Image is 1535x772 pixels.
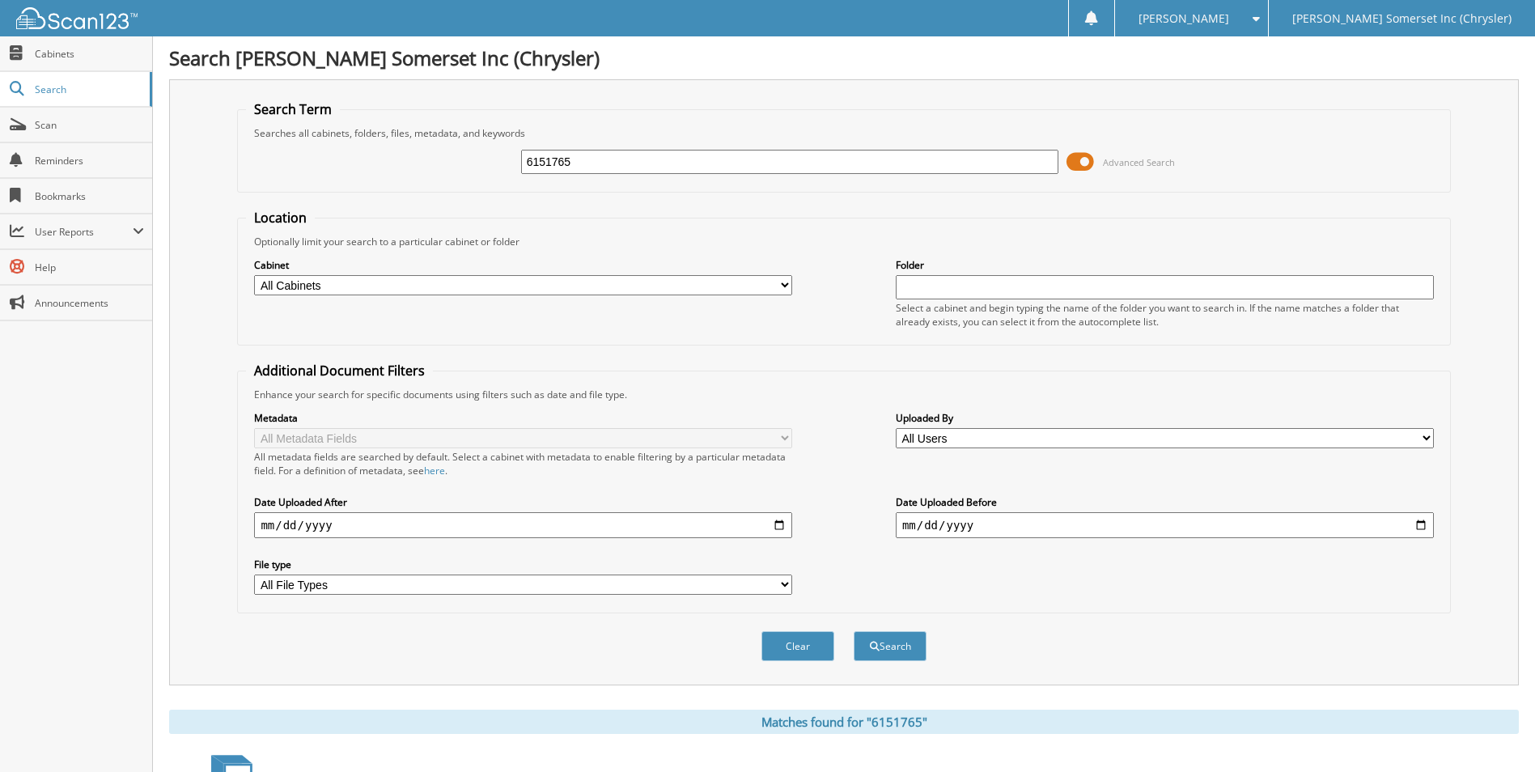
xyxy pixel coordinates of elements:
div: Select a cabinet and begin typing the name of the folder you want to search in. If the name match... [896,301,1434,329]
span: Search [35,83,142,96]
label: Metadata [254,411,792,425]
label: Date Uploaded Before [896,495,1434,509]
label: Cabinet [254,258,792,272]
span: [PERSON_NAME] [1139,14,1229,23]
div: Searches all cabinets, folders, files, metadata, and keywords [246,126,1441,140]
label: File type [254,558,792,571]
legend: Additional Document Filters [246,362,433,380]
button: Clear [761,631,834,661]
span: Bookmarks [35,189,144,203]
h1: Search [PERSON_NAME] Somerset Inc (Chrysler) [169,45,1519,71]
a: here [424,464,445,477]
span: User Reports [35,225,133,239]
label: Uploaded By [896,411,1434,425]
span: Scan [35,118,144,132]
span: Reminders [35,154,144,168]
span: Cabinets [35,47,144,61]
span: Announcements [35,296,144,310]
label: Date Uploaded After [254,495,792,509]
div: Enhance your search for specific documents using filters such as date and file type. [246,388,1441,401]
legend: Search Term [246,100,340,118]
div: All metadata fields are searched by default. Select a cabinet with metadata to enable filtering b... [254,450,792,477]
input: start [254,512,792,538]
input: end [896,512,1434,538]
img: scan123-logo-white.svg [16,7,138,29]
div: Matches found for "6151765" [169,710,1519,734]
span: Help [35,261,144,274]
legend: Location [246,209,315,227]
button: Search [854,631,927,661]
span: Advanced Search [1103,156,1175,168]
span: [PERSON_NAME] Somerset Inc (Chrysler) [1292,14,1512,23]
label: Folder [896,258,1434,272]
div: Optionally limit your search to a particular cabinet or folder [246,235,1441,248]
